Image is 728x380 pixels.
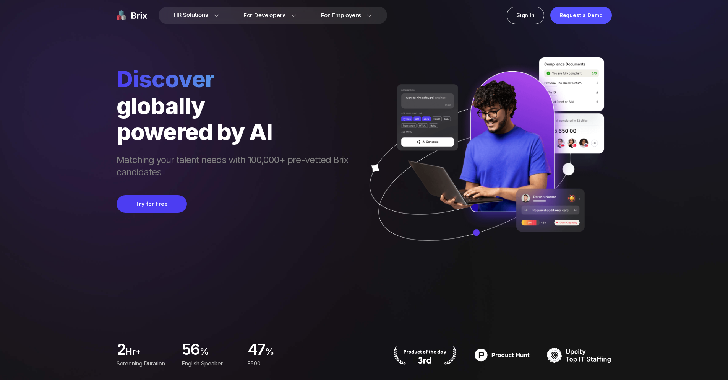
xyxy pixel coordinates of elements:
span: 2 [117,342,125,358]
span: 56 [182,342,200,358]
img: ai generate [356,57,612,263]
span: % [265,346,304,361]
a: Request a Demo [550,7,612,24]
span: 47 [247,342,265,358]
div: English Speaker [182,359,238,368]
img: TOP IT STAFFING [547,346,612,365]
img: product hunt badge [470,346,535,365]
div: F500 [247,359,303,368]
span: HR Solutions [174,9,208,21]
span: Matching your talent needs with 100,000+ pre-vetted Brix candidates [117,154,356,180]
span: For Employers [321,11,361,20]
div: Screening duration [117,359,173,368]
a: Sign In [507,7,544,24]
span: Discover [117,65,356,93]
span: For Developers [243,11,286,20]
div: powered by AI [117,119,356,145]
button: Try for Free [117,195,187,213]
span: % [200,346,238,361]
span: hr+ [125,346,173,361]
div: globally [117,93,356,119]
img: product hunt badge [392,346,457,365]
